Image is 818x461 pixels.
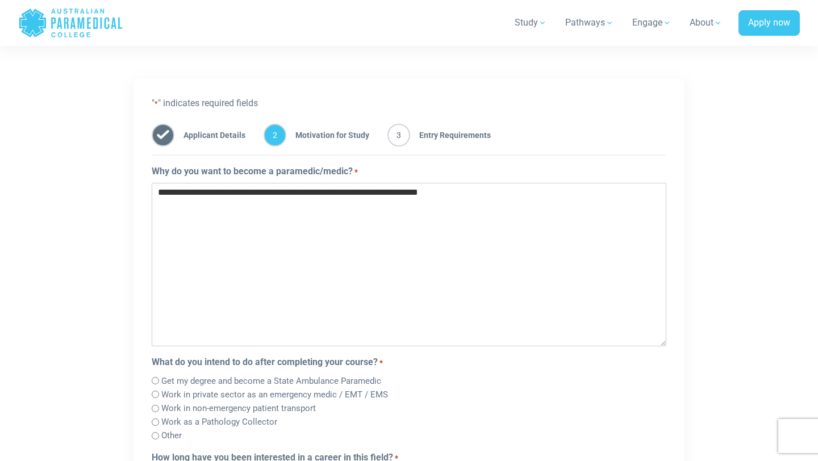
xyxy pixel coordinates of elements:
span: Entry Requirements [410,124,491,146]
label: Work in private sector as an emergency medic / EMT / EMS [161,388,388,401]
a: Australian Paramedical College [18,5,123,41]
label: Work in non-emergency patient transport [161,402,316,415]
span: 2 [264,124,286,146]
span: 3 [387,124,410,146]
p: " " indicates required fields [152,97,667,110]
label: Why do you want to become a paramedic/medic? [152,165,358,178]
label: Work as a Pathology Collector [161,416,277,429]
a: Study [508,7,554,39]
label: Other [161,429,182,442]
a: Engage [625,7,678,39]
span: 1 [152,124,174,146]
span: Motivation for Study [286,124,369,146]
span: Applicant Details [174,124,245,146]
a: Apply now [738,10,800,36]
label: Get my degree and become a State Ambulance Paramedic [161,375,381,388]
a: About [683,7,729,39]
legend: What do you intend to do after completing your course? [152,355,667,369]
a: Pathways [558,7,621,39]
